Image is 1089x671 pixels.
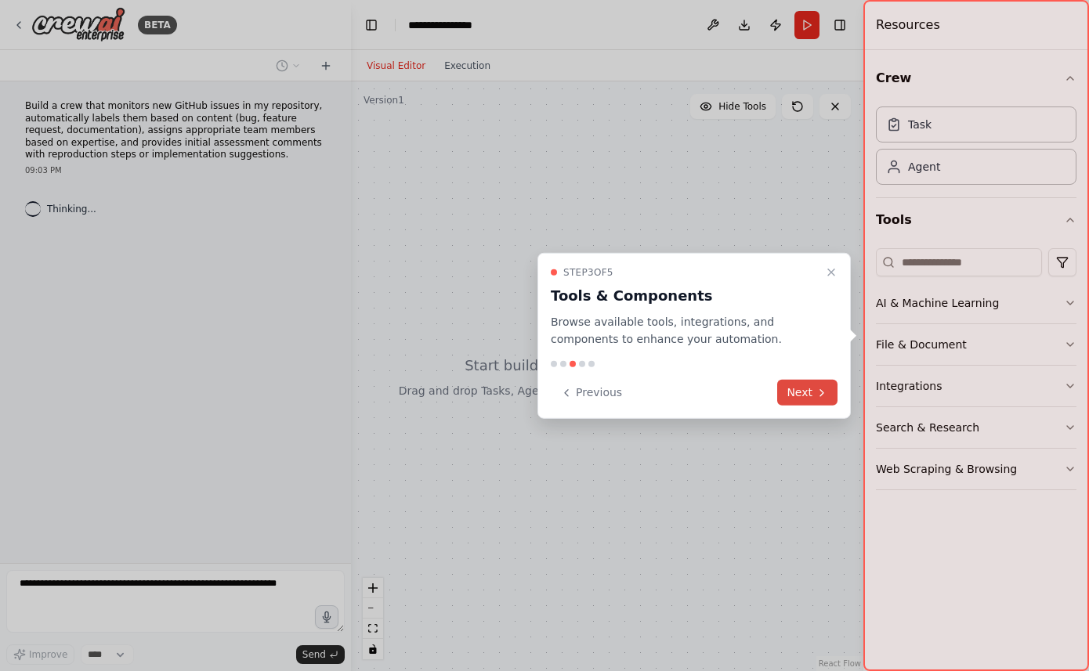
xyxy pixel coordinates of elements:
[360,14,382,36] button: Hide left sidebar
[551,312,819,348] p: Browse available tools, integrations, and components to enhance your automation.
[822,262,841,281] button: Close walkthrough
[551,380,631,406] button: Previous
[551,284,819,306] h3: Tools & Components
[777,380,838,406] button: Next
[563,265,613,278] span: Step 3 of 5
